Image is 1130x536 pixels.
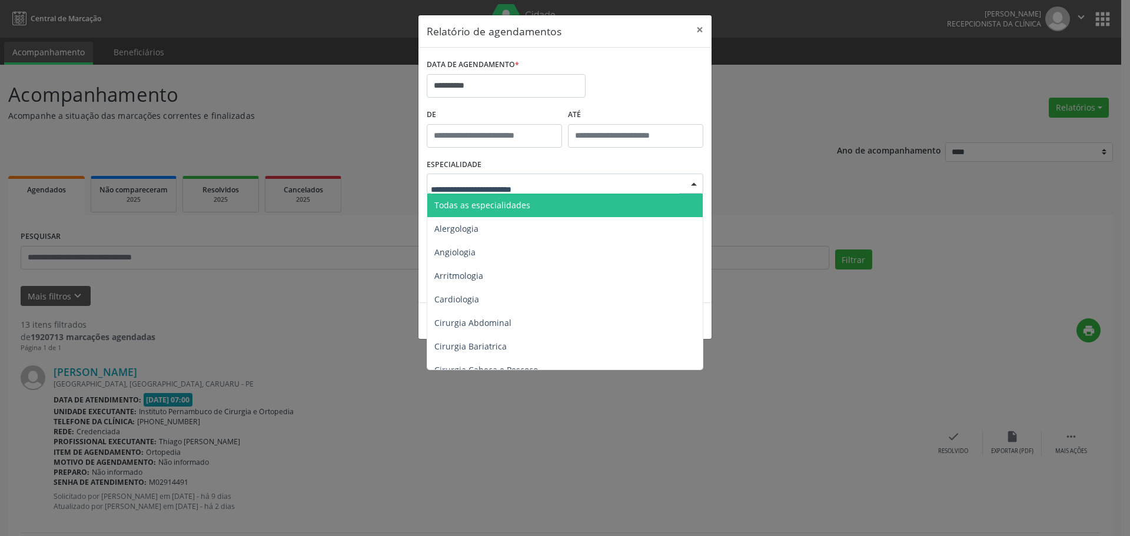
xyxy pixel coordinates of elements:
label: DATA DE AGENDAMENTO [427,56,519,74]
button: Close [688,15,712,44]
span: Cirurgia Bariatrica [434,341,507,352]
span: Todas as especialidades [434,199,530,211]
h5: Relatório de agendamentos [427,24,561,39]
span: Alergologia [434,223,478,234]
label: De [427,106,562,124]
span: Cirurgia Cabeça e Pescoço [434,364,538,375]
label: ESPECIALIDADE [427,156,481,174]
label: ATÉ [568,106,703,124]
span: Cardiologia [434,294,479,305]
span: Arritmologia [434,270,483,281]
span: Angiologia [434,247,476,258]
span: Cirurgia Abdominal [434,317,511,328]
